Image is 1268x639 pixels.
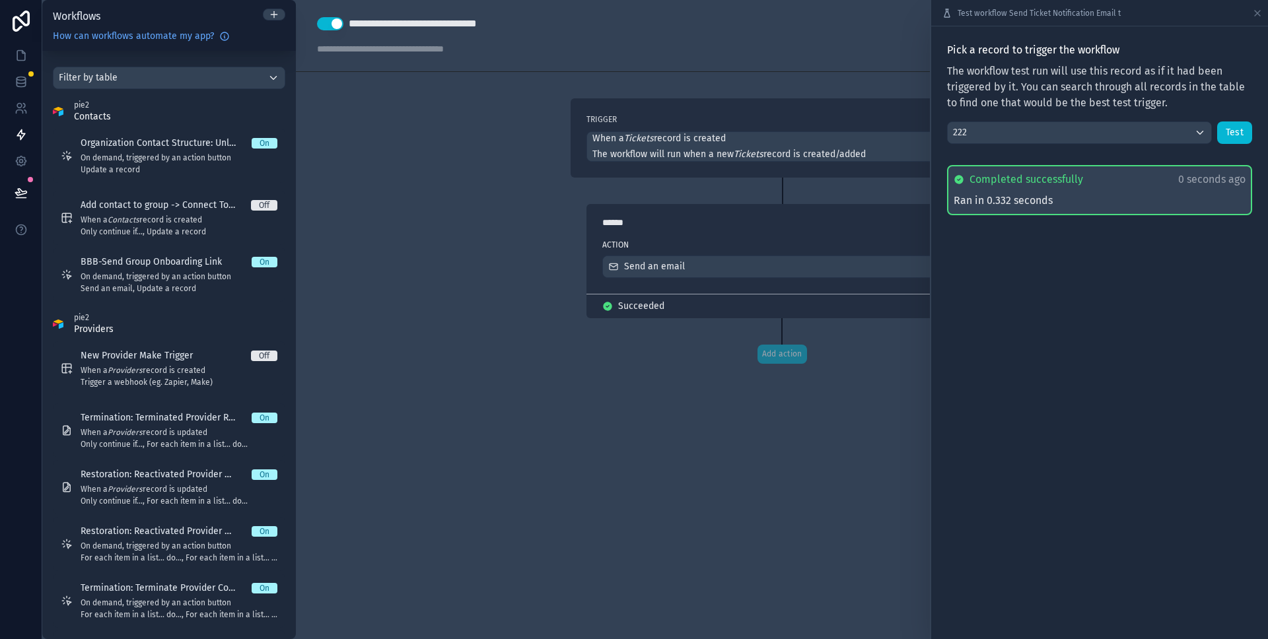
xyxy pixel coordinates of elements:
span: Workflows [53,10,100,22]
em: Tickets [624,133,654,144]
span: Completed successfully [969,172,1083,187]
span: Send an email [624,260,685,273]
span: The workflow test run will use this record as if it had been triggered by it. You can search thro... [947,63,1252,111]
button: Send an email [602,255,962,278]
a: How can workflows automate my app? [48,30,235,43]
span: How can workflows automate my app? [53,30,214,43]
span: 222 [953,126,967,139]
span: The workflow will run when a new record is created/added [592,149,866,160]
span: Succeeded [618,300,664,313]
button: Test [1217,121,1252,144]
em: Tickets [734,149,763,160]
button: 222 [947,121,1212,144]
span: When a record is created [592,132,726,145]
p: 0 seconds ago [1178,172,1246,187]
button: When aTicketsrecord is createdThe workflow will run when a newTicketsrecord is created/added [586,131,977,162]
label: Trigger [586,114,977,125]
span: Pick a record to trigger the workflow [947,42,1252,58]
span: 0.332 seconds [987,193,1053,209]
span: Ran in [954,193,984,209]
label: Action [602,240,962,250]
span: Test workflow Send Ticket Notification Email t [958,8,1121,18]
